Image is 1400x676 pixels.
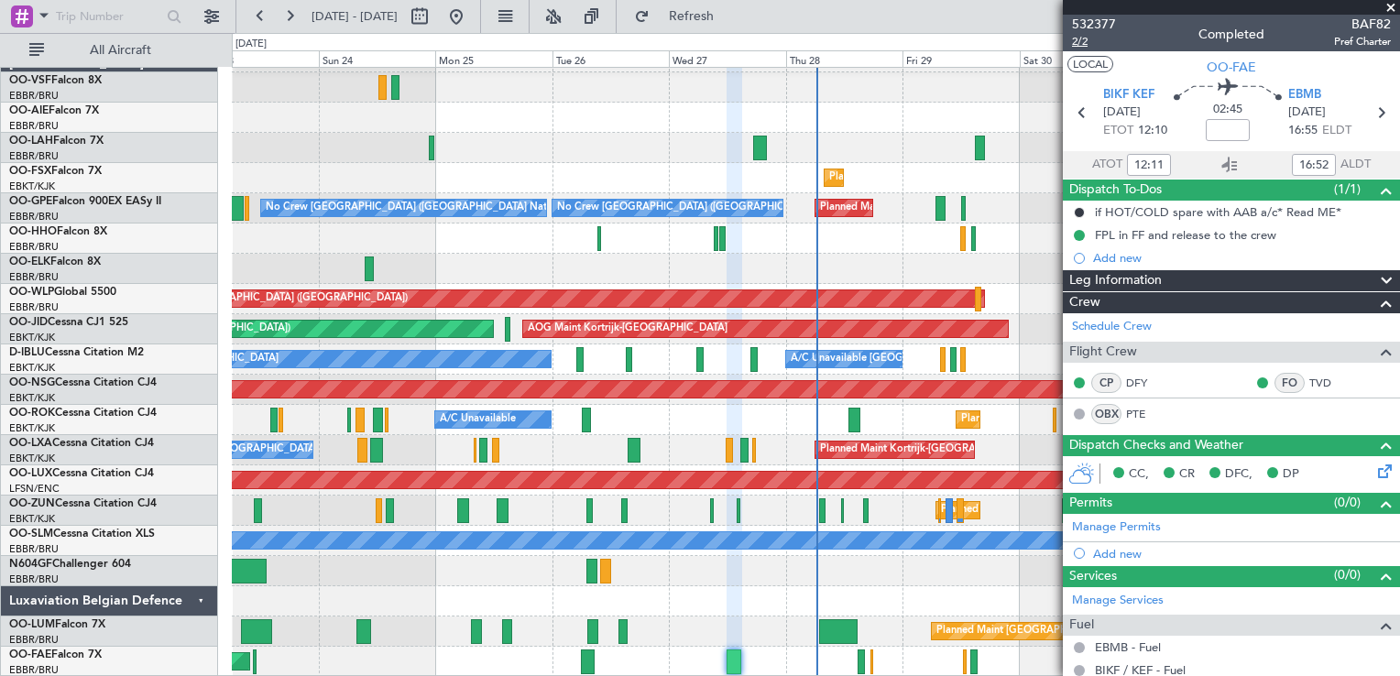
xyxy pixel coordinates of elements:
[9,361,55,375] a: EBKT/KJK
[9,317,48,328] span: OO-JID
[9,572,59,586] a: EBBR/BRU
[1069,435,1243,456] span: Dispatch Checks and Weather
[235,37,267,52] div: [DATE]
[312,8,398,25] span: [DATE] - [DATE]
[9,482,60,496] a: LFSN/ENC
[1138,122,1167,140] span: 12:10
[9,559,131,570] a: N604GFChallenger 604
[1334,565,1361,584] span: (0/0)
[9,89,59,103] a: EBBR/BRU
[1198,25,1264,44] div: Completed
[1091,373,1121,393] div: CP
[9,542,59,556] a: EBBR/BRU
[9,226,107,237] a: OO-HHOFalcon 8X
[1093,250,1391,266] div: Add new
[319,50,435,67] div: Sun 24
[820,194,1152,222] div: Planned Maint [GEOGRAPHIC_DATA] ([GEOGRAPHIC_DATA] National)
[440,406,516,433] div: A/C Unavailable
[9,347,144,358] a: D-IBLUCessna Citation M2
[9,468,52,479] span: OO-LUX
[9,331,55,344] a: EBKT/KJK
[9,649,51,660] span: OO-FAE
[1072,592,1164,610] a: Manage Services
[1069,270,1162,291] span: Leg Information
[1095,204,1341,220] div: if HOT/COLD spare with AAB a/c* Read ME*
[202,50,318,67] div: Sat 23
[829,164,1043,191] div: Planned Maint Kortrijk-[GEOGRAPHIC_DATA]
[1103,86,1154,104] span: BIKF KEF
[936,617,1268,645] div: Planned Maint [GEOGRAPHIC_DATA] ([GEOGRAPHIC_DATA] National)
[9,119,59,133] a: EBBR/BRU
[786,50,902,67] div: Thu 28
[1095,227,1276,243] div: FPL in FF and release to the crew
[1292,154,1336,176] input: --:--
[1095,639,1161,655] a: EBMB - Fuel
[9,633,59,647] a: EBBR/BRU
[1067,56,1113,72] button: LOCAL
[1020,50,1136,67] div: Sat 30
[9,408,157,419] a: OO-ROKCessna Citation CJ4
[9,438,154,449] a: OO-LXACessna Citation CJ4
[9,240,59,254] a: EBBR/BRU
[9,391,55,405] a: EBKT/KJK
[1334,34,1391,49] span: Pref Charter
[9,136,53,147] span: OO-LAH
[9,619,55,630] span: OO-LUM
[1207,58,1256,77] span: OO-FAE
[1225,465,1252,484] span: DFC,
[48,44,193,57] span: All Aircraft
[9,452,55,465] a: EBKT/KJK
[9,408,55,419] span: OO-ROK
[1288,104,1326,122] span: [DATE]
[9,270,59,284] a: EBBR/BRU
[9,438,52,449] span: OO-LXA
[820,436,1034,463] div: Planned Maint Kortrijk-[GEOGRAPHIC_DATA]
[1069,342,1137,363] span: Flight Crew
[9,105,99,116] a: OO-AIEFalcon 7X
[1288,86,1321,104] span: EBMB
[9,226,57,237] span: OO-HHO
[1288,122,1318,140] span: 16:55
[1213,101,1242,119] span: 02:45
[1322,122,1351,140] span: ELDT
[9,300,59,314] a: EBBR/BRU
[9,210,59,224] a: EBBR/BRU
[9,421,55,435] a: EBKT/KJK
[1283,465,1299,484] span: DP
[9,377,55,388] span: OO-NSG
[1334,180,1361,199] span: (1/1)
[557,194,864,222] div: No Crew [GEOGRAPHIC_DATA] ([GEOGRAPHIC_DATA] National)
[1072,15,1116,34] span: 532377
[119,285,408,312] div: Planned Maint [GEOGRAPHIC_DATA] ([GEOGRAPHIC_DATA])
[9,619,105,630] a: OO-LUMFalcon 7X
[1072,34,1116,49] span: 2/2
[791,345,1083,373] div: A/C Unavailable [GEOGRAPHIC_DATA]-[GEOGRAPHIC_DATA]
[626,2,736,31] button: Refresh
[552,50,669,67] div: Tue 26
[9,287,54,298] span: OO-WLP
[1091,404,1121,424] div: OBX
[9,377,157,388] a: OO-NSGCessna Citation CJ4
[9,468,154,479] a: OO-LUXCessna Citation CJ4
[1334,493,1361,512] span: (0/0)
[9,75,102,86] a: OO-VSFFalcon 8X
[266,194,573,222] div: No Crew [GEOGRAPHIC_DATA] ([GEOGRAPHIC_DATA] National)
[9,256,101,267] a: OO-ELKFalcon 8X
[1069,292,1100,313] span: Crew
[669,50,785,67] div: Wed 27
[1072,318,1152,336] a: Schedule Crew
[9,196,52,207] span: OO-GPE
[9,256,50,267] span: OO-ELK
[1309,375,1351,391] a: TVD
[9,136,104,147] a: OO-LAHFalcon 7X
[1072,518,1161,537] a: Manage Permits
[9,149,59,163] a: EBBR/BRU
[9,287,116,298] a: OO-WLPGlobal 5500
[1069,566,1117,587] span: Services
[9,529,53,540] span: OO-SLM
[902,50,1019,67] div: Fri 29
[1274,373,1305,393] div: FO
[1126,406,1167,422] a: PTE
[9,529,155,540] a: OO-SLMCessna Citation XLS
[9,317,128,328] a: OO-JIDCessna CJ1 525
